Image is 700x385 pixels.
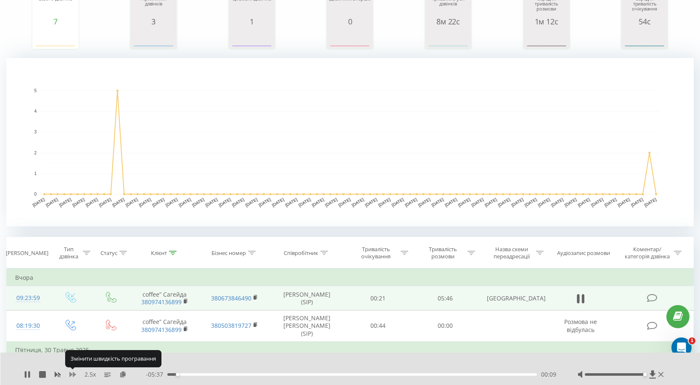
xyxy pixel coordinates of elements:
text: 3 [34,130,37,135]
text: [DATE] [138,197,152,207]
text: [DATE] [284,197,298,207]
text: [DATE] [151,197,165,207]
svg: A chart. [132,26,174,51]
div: Назва схеми переадресації [489,246,534,260]
div: 3 [132,17,174,26]
text: [DATE] [364,197,378,207]
text: [DATE] [457,197,471,207]
a: 380974136899 [141,298,182,306]
text: [DATE] [644,197,658,207]
text: [DATE] [590,197,604,207]
text: [DATE] [484,197,498,207]
text: 2 [34,151,37,155]
div: Коментар/категорія дзвінка [623,246,672,260]
span: Розмова не відбулась [564,318,597,333]
text: [DATE] [58,197,72,207]
div: 08:19:30 [15,318,41,334]
div: Бізнес номер [211,250,246,257]
div: Тип дзвінка [57,246,80,260]
text: [DATE] [444,197,458,207]
td: 00:21 [344,286,412,311]
svg: A chart. [34,26,77,51]
text: [DATE] [417,197,431,207]
text: [DATE] [178,197,192,207]
td: coffee” Сагейда [130,286,200,311]
text: [DATE] [510,197,524,207]
text: [DATE] [32,197,45,207]
text: [DATE] [537,197,551,207]
text: [DATE] [550,197,564,207]
svg: A chart. [427,26,469,51]
text: [DATE] [630,197,644,207]
svg: A chart. [526,26,568,51]
div: Тривалість розмови [420,246,465,260]
span: 1 [689,337,695,344]
td: 00:00 [412,311,479,342]
text: [DATE] [617,197,631,207]
a: 380503819727 [211,321,251,329]
span: 2.5 x [85,370,96,379]
text: [DATE] [245,197,259,207]
td: [GEOGRAPHIC_DATA] [478,286,548,311]
div: Тривалість очікування [354,246,399,260]
a: 380673846490 [211,294,251,302]
svg: A chart. [6,58,694,226]
td: П’ятниця, 30 Травня 2025 [7,342,694,358]
text: 0 [34,192,37,196]
svg: A chart. [231,26,273,51]
text: [DATE] [324,197,338,207]
text: [DATE] [231,197,245,207]
text: [DATE] [271,197,285,207]
text: [DATE] [111,197,125,207]
text: 1 [34,171,37,176]
text: [DATE] [470,197,484,207]
span: - 05:37 [146,370,167,379]
text: [DATE] [524,197,538,207]
text: [DATE] [604,197,618,207]
text: [DATE] [85,197,99,207]
div: Клієнт [151,250,167,257]
text: 4 [34,109,37,114]
div: Статус [100,250,117,257]
text: [DATE] [564,197,578,207]
div: Аудіозапис розмови [557,250,610,257]
div: Співробітник [284,250,318,257]
td: Вчора [7,269,694,286]
div: 8м 22с [427,17,469,26]
text: [DATE] [45,197,59,207]
div: Змінити швидкість програвання [65,350,161,367]
div: Accessibility label [643,373,647,376]
text: [DATE] [404,197,418,207]
text: [DATE] [311,197,325,207]
text: [DATE] [165,197,179,207]
td: 05:46 [412,286,479,311]
text: [DATE] [258,197,272,207]
div: [PERSON_NAME] [6,250,48,257]
div: 7 [34,17,77,26]
text: [DATE] [191,197,205,207]
a: 380974136899 [141,326,182,334]
text: [DATE] [577,197,591,207]
text: [DATE] [431,197,444,207]
span: 00:09 [541,370,556,379]
text: [DATE] [298,197,312,207]
div: 0 [329,17,371,26]
svg: A chart. [623,26,666,51]
iframe: Intercom live chat [671,337,692,358]
svg: A chart. [329,26,371,51]
div: Accessibility label [176,373,179,376]
div: 1 [231,17,273,26]
div: 54с [623,17,666,26]
text: [DATE] [125,197,139,207]
text: [DATE] [205,197,219,207]
text: [DATE] [218,197,232,207]
td: [PERSON_NAME] [PERSON_NAME] (SIP) [269,311,345,342]
text: 5 [34,88,37,93]
td: coffee” Сагейда [130,311,200,342]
